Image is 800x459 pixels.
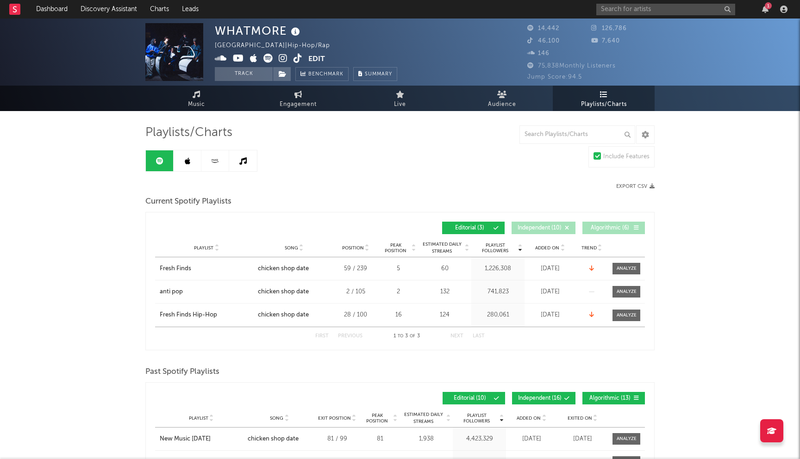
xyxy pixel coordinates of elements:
div: [GEOGRAPHIC_DATA] | Hip-Hop/Rap [215,40,341,51]
span: Audience [488,99,516,110]
span: 46,100 [527,38,560,44]
div: chicken shop date [258,264,309,273]
span: to [398,334,403,338]
span: Trend [581,245,597,251]
a: Engagement [247,86,349,111]
button: First [315,334,329,339]
span: Position [342,245,364,251]
span: of [410,334,415,338]
div: 81 / 99 [316,434,358,444]
span: Exited On [568,416,592,421]
span: Playlist Followers [474,242,517,254]
a: New Music [DATE] [160,434,243,444]
div: 1,226,308 [474,264,522,273]
span: Added On [535,245,559,251]
span: Editorial ( 3 ) [448,225,491,231]
span: 14,442 [527,25,559,31]
button: Track [215,67,273,81]
span: Playlists/Charts [581,99,627,110]
button: Algorithmic(6) [582,222,645,234]
button: Edit [308,54,325,65]
a: Music [145,86,247,111]
div: 741,823 [474,287,522,297]
span: Song [270,416,283,421]
button: Last [473,334,485,339]
span: Jump Score: 94.5 [527,74,582,80]
a: Benchmark [295,67,349,81]
span: Playlist [189,416,208,421]
span: Song [285,245,298,251]
a: Audience [451,86,553,111]
a: Playlists/Charts [553,86,655,111]
span: Estimated Daily Streams [420,241,463,255]
span: Engagement [280,99,317,110]
div: 1 3 3 [381,331,432,342]
div: 28 / 100 [335,310,376,320]
div: chicken shop date [258,310,309,320]
div: 132 [420,287,469,297]
button: Next [450,334,463,339]
span: 75,838 Monthly Listeners [527,63,616,69]
div: Fresh Finds Hip-Hop [160,310,217,320]
div: chicken shop date [248,434,299,444]
span: Exit Position [318,416,351,421]
div: Include Features [603,151,650,162]
button: Previous [338,334,362,339]
a: Fresh Finds [160,264,253,273]
div: WHATMORE [215,23,302,38]
span: Past Spotify Playlists [145,366,219,378]
button: Summary [353,67,397,81]
span: Algorithmic ( 6 ) [588,225,631,231]
div: chicken shop date [258,287,309,297]
span: Playlist [194,245,213,251]
div: 81 [362,434,397,444]
a: anti pop [160,287,253,297]
a: chicken shop date [248,434,312,444]
div: 2 [381,287,416,297]
span: Peak Position [381,242,410,254]
span: Live [394,99,406,110]
div: 5 [381,264,416,273]
span: Algorithmic ( 13 ) [588,396,631,401]
div: 59 / 239 [335,264,376,273]
div: 4,423,329 [455,434,504,444]
button: Editorial(3) [442,222,505,234]
div: [DATE] [527,264,573,273]
div: New Music [DATE] [160,434,211,444]
div: 280,061 [474,310,522,320]
button: Independent(10) [512,222,575,234]
span: Music [188,99,205,110]
input: Search Playlists/Charts [519,125,635,144]
span: Current Spotify Playlists [145,196,231,207]
span: Editorial ( 10 ) [449,396,491,401]
span: Independent ( 16 ) [518,396,562,401]
div: 124 [420,310,469,320]
div: 1 [765,2,772,9]
span: Peak Position [362,413,392,424]
div: anti pop [160,287,183,297]
div: 1,938 [402,434,450,444]
span: 126,786 [591,25,627,31]
span: 7,640 [591,38,620,44]
button: Editorial(10) [443,392,505,404]
div: [DATE] [559,434,606,444]
a: Fresh Finds Hip-Hop [160,310,253,320]
div: 2 / 105 [335,287,376,297]
div: Fresh Finds [160,264,191,273]
span: 146 [527,50,550,56]
span: Summary [365,72,392,77]
span: Playlists/Charts [145,127,232,138]
button: Algorithmic(13) [582,392,645,404]
span: Playlist Followers [455,413,498,424]
div: [DATE] [508,434,555,444]
button: Export CSV [616,184,655,189]
input: Search for artists [596,4,735,15]
span: Added On [517,416,541,421]
button: 1 [762,6,769,13]
a: Live [349,86,451,111]
button: Independent(16) [512,392,575,404]
div: 60 [420,264,469,273]
span: Benchmark [308,69,344,80]
div: [DATE] [527,287,573,297]
span: Estimated Daily Streams [402,411,445,425]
